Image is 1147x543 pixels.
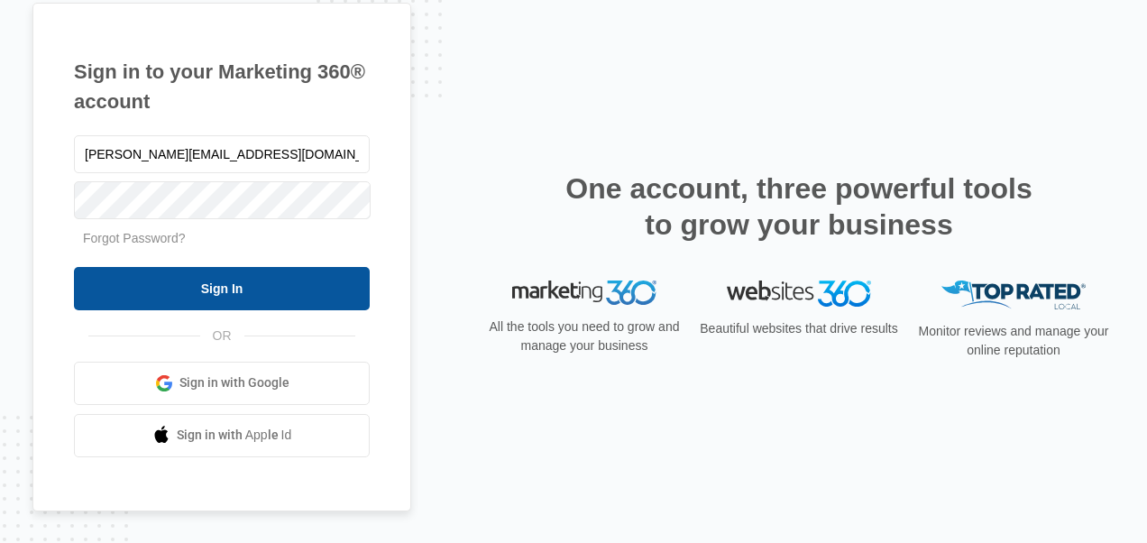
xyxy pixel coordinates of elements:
p: All the tools you need to grow and manage your business [483,318,685,355]
p: Monitor reviews and manage your online reputation [913,322,1115,360]
span: OR [200,327,244,345]
a: Forgot Password? [83,231,186,245]
span: Sign in with Google [179,373,289,392]
a: Sign in with Apple Id [74,414,370,457]
input: Sign In [74,267,370,310]
a: Sign in with Google [74,362,370,405]
p: Beautiful websites that drive results [698,319,900,338]
img: Marketing 360 [512,281,656,306]
img: Websites 360 [727,281,871,307]
input: Email [74,135,370,173]
img: Top Rated Local [941,281,1086,310]
h2: One account, three powerful tools to grow your business [560,170,1038,243]
h1: Sign in to your Marketing 360® account [74,57,370,116]
span: Sign in with Apple Id [177,426,292,445]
